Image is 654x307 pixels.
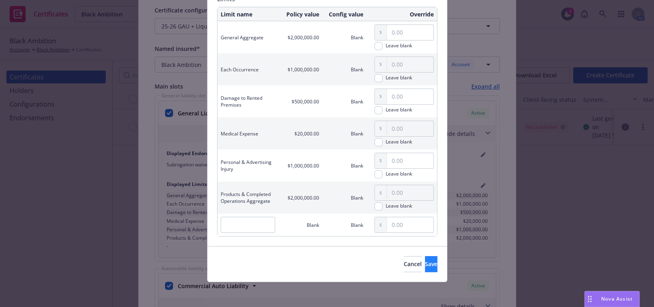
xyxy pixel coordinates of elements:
[386,106,412,114] span: Leave blank
[387,121,433,136] input: 0.00
[601,295,633,302] span: Nova Assist
[322,21,366,53] td: Blank
[386,74,412,81] div: Leave blank
[387,89,433,104] input: 0.00
[386,74,412,82] span: Leave blank
[294,130,319,137] span: $20,000.00
[366,7,437,21] th: Override
[288,194,319,201] span: $2,000,000.00
[387,57,433,72] input: 0.00
[217,149,278,182] td: Personal & Advertising Injury
[386,42,412,49] div: Leave blank
[288,34,319,41] span: $2,000,000.00
[217,7,278,21] th: Limit name
[278,7,322,21] th: Policy value
[217,182,278,214] td: Products & Completed Operations Aggregate
[386,202,412,209] div: Leave blank
[322,85,366,117] td: Blank
[322,149,366,182] td: Blank
[322,214,366,236] td: Blank
[288,66,319,73] span: $1,000,000.00
[425,260,437,268] span: Save
[386,202,412,210] span: Leave blank
[322,117,366,149] td: Blank
[404,256,422,272] button: Cancel
[386,106,412,113] div: Leave blank
[386,170,412,177] div: Leave blank
[322,53,366,85] td: Blank
[217,53,278,85] td: Each Occurrence
[217,117,278,149] td: Medical Expense
[387,185,433,200] input: 0.00
[585,291,595,307] div: Drag to move
[217,21,278,53] td: General Aggregate
[404,260,422,268] span: Cancel
[386,170,412,178] span: Leave blank
[425,256,437,272] button: Save
[292,98,319,105] span: $500,000.00
[322,182,366,214] td: Blank
[322,7,366,21] th: Config value
[387,217,433,232] input: 0.00
[386,138,412,146] span: Leave blank
[288,162,319,169] span: $1,000,000.00
[217,85,278,117] td: Damage to Rented Premises
[387,153,433,168] input: 0.00
[584,291,640,307] button: Nova Assist
[387,25,433,40] input: 0.00
[386,42,412,50] span: Leave blank
[386,138,412,145] div: Leave blank
[307,222,319,228] span: Blank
